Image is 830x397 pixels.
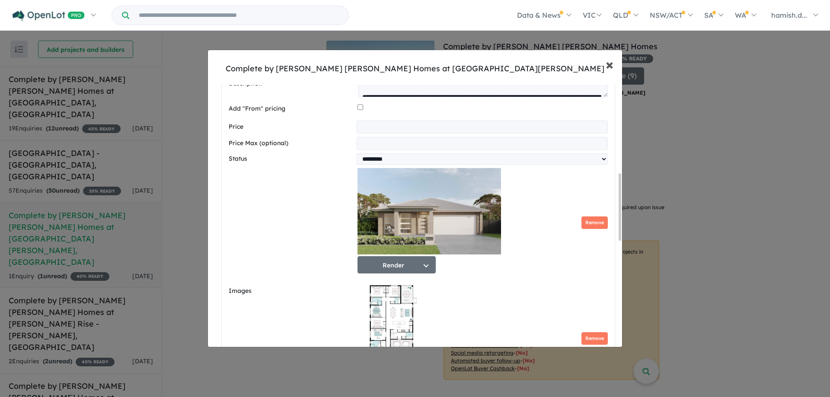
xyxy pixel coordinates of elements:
img: Openlot PRO Logo White [13,10,85,21]
input: Try estate name, suburb, builder or developer [131,6,347,25]
label: Add "From" pricing [229,104,354,114]
div: Complete by [PERSON_NAME] [PERSON_NAME] Homes at [GEOGRAPHIC_DATA][PERSON_NAME] [226,63,604,74]
label: Price Max (optional) [229,138,353,149]
span: × [606,55,613,73]
span: hamish.d... [771,11,807,19]
img: Complete by McDonald Jones Homes at Mount Terry - Albion Park - Lot 512 Render [358,168,501,254]
img: Complete by McDonald Jones Homes at Mount Terry - Albion Park - Lot 512 Floorplan [358,284,425,370]
button: Remove [581,332,608,345]
label: Images [229,286,354,296]
button: Render [358,256,436,273]
label: Status [229,154,353,164]
button: Remove [581,216,608,229]
label: Price [229,122,353,132]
